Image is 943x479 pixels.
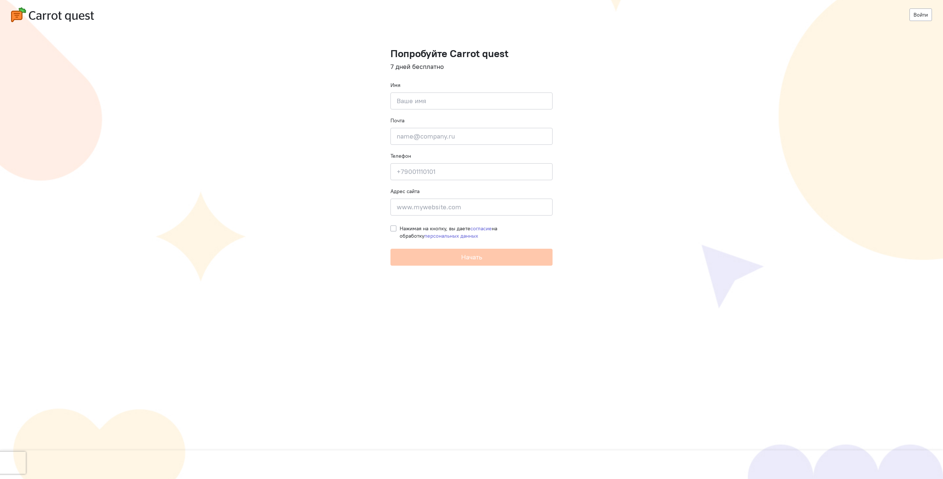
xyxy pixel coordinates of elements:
[390,117,404,124] label: Почта
[390,163,553,180] input: +79001110101
[390,81,400,89] label: Имя
[909,8,932,21] a: Войти
[470,225,492,232] a: согласие
[400,225,497,239] span: Нажимая на кнопку, вы даете на обработку
[390,48,553,59] h1: Попробуйте Carrot quest
[390,199,553,216] input: www.mywebsite.com
[390,128,553,145] input: name@company.ru
[390,92,553,109] input: Ваше имя
[390,249,553,266] button: Начать
[390,152,411,160] label: Телефон
[461,253,482,261] span: Начать
[390,188,420,195] label: Адрес сайта
[11,7,94,22] img: carrot-quest-logo.svg
[424,232,478,239] a: персональных данных
[390,63,553,70] h4: 7 дней бесплатно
